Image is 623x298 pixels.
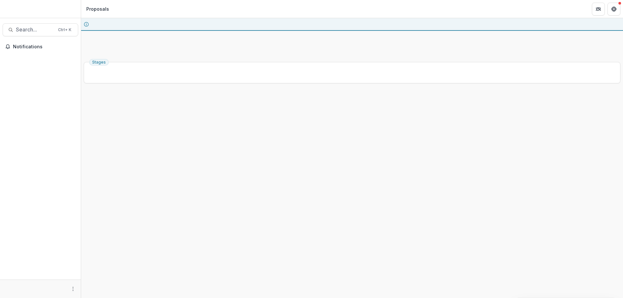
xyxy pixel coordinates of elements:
[3,42,78,52] button: Notifications
[57,26,73,33] div: Ctrl + K
[69,285,77,293] button: More
[3,23,78,36] button: Search...
[92,60,106,65] span: Stages
[84,4,112,14] nav: breadcrumb
[13,44,76,50] span: Notifications
[607,3,620,16] button: Get Help
[86,6,109,12] div: Proposals
[16,27,54,33] span: Search...
[592,3,605,16] button: Partners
